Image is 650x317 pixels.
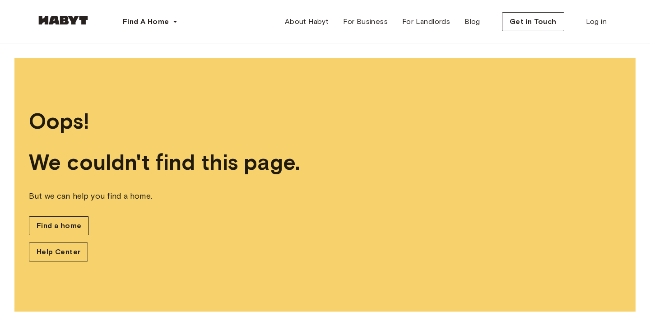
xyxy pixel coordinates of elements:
[402,16,450,27] span: For Landlords
[37,247,80,257] span: Help Center
[116,13,185,31] button: Find A Home
[579,13,614,31] a: Log in
[278,13,336,31] a: About Habyt
[29,149,621,176] span: We couldn't find this page.
[343,16,388,27] span: For Business
[586,16,607,27] span: Log in
[29,216,89,235] a: Find a home
[29,108,621,135] span: Oops!
[29,242,88,261] a: Help Center
[37,220,81,231] span: Find a home
[29,190,621,202] span: But we can help you find a home.
[502,12,564,31] button: Get in Touch
[395,13,457,31] a: For Landlords
[36,16,90,25] img: Habyt
[457,13,487,31] a: Blog
[285,16,329,27] span: About Habyt
[336,13,395,31] a: For Business
[123,16,169,27] span: Find A Home
[464,16,480,27] span: Blog
[510,16,557,27] span: Get in Touch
